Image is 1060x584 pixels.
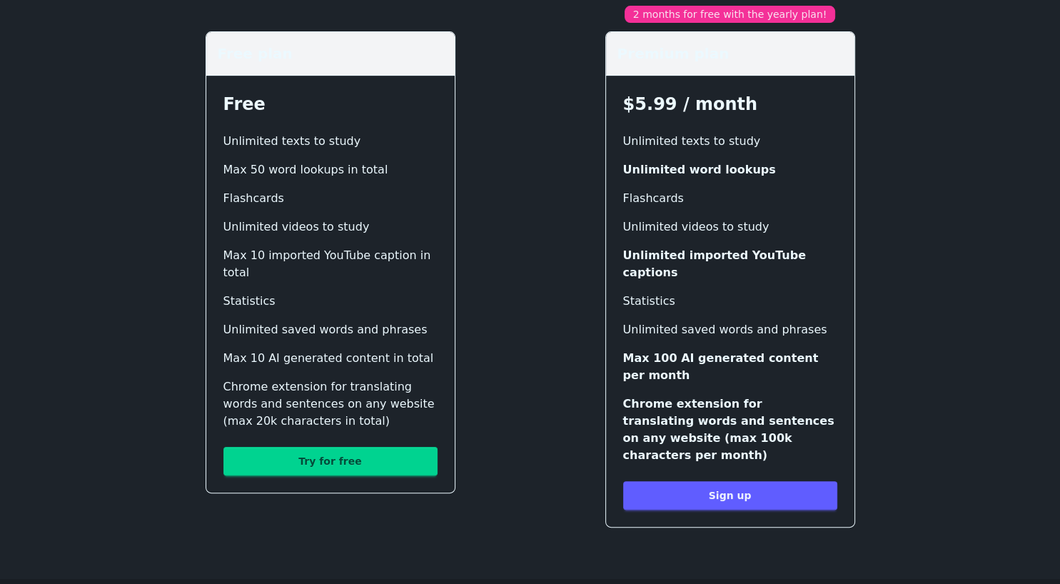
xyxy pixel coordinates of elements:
li: Statistics [223,293,438,310]
li: Unlimited texts to study [623,133,837,150]
li: Flashcards [623,190,837,207]
h3: $5.99 / month [623,93,837,116]
a: Sign up [623,481,837,510]
li: Chrome extension for translating words and sentences on any website (max 20k characters in total) [223,378,438,430]
li: Unlimited videos to study [223,218,438,236]
div: 2 months for free with the yearly plan! [625,6,836,23]
li: Statistics [623,293,837,310]
h5: Premium plan [617,44,843,64]
li: Unlimited saved words and phrases [623,321,837,338]
h3: Free [223,93,438,116]
li: Unlimited videos to study [623,218,837,236]
li: Chrome extension for translating words and sentences on any website (max 100k characters per month) [623,396,837,464]
h5: Free plan [218,44,443,64]
li: Unlimited imported YouTube captions [623,247,837,281]
li: Unlimited texts to study [223,133,438,150]
li: Max 10 imported YouTube caption in total [223,247,438,281]
a: Try for free [223,447,438,475]
li: Max 100 AI generated content per month [623,350,837,384]
li: Max 50 word lookups in total [223,161,438,178]
li: Max 10 AI generated content in total [223,350,438,367]
li: Unlimited word lookups [623,161,837,178]
li: Flashcards [223,190,438,207]
li: Unlimited saved words and phrases [223,321,438,338]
